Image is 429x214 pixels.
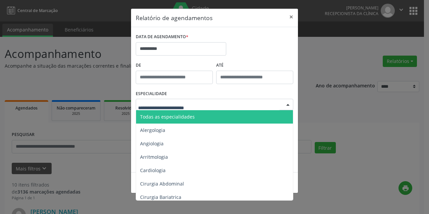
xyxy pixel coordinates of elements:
span: Cirurgia Abdominal [140,181,184,187]
span: Arritmologia [140,154,168,160]
label: ESPECIALIDADE [136,89,167,99]
span: Cirurgia Bariatrica [140,194,181,200]
label: DATA DE AGENDAMENTO [136,32,188,42]
h5: Relatório de agendamentos [136,13,212,22]
label: ATÉ [216,60,293,71]
span: Alergologia [140,127,165,133]
label: De [136,60,213,71]
span: Cardiologia [140,167,166,173]
span: Angiologia [140,140,164,147]
button: Close [285,9,298,25]
span: Todas as especialidades [140,114,195,120]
